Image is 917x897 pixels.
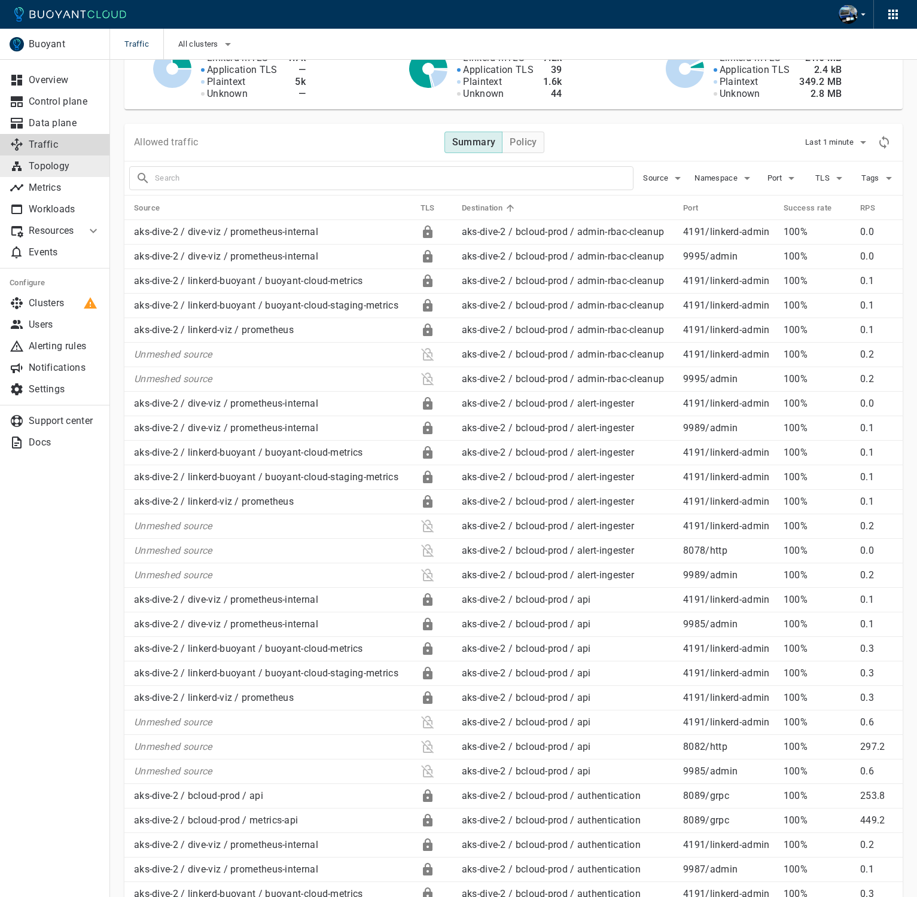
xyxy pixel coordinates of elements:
[463,64,534,76] p: Application TLS
[784,300,851,312] p: 100%
[421,715,435,730] div: Plaintext
[463,76,502,88] p: Plaintext
[207,64,278,76] p: Application TLS
[462,324,665,335] a: aks-dive-2 / bcloud-prod / admin-rbac-cleanup
[683,839,774,851] p: 4191 / linkerd-admin
[29,415,100,427] p: Support center
[29,340,100,352] p: Alerting rules
[463,88,504,100] p: Unknown
[134,398,318,409] a: aks-dive-2 / dive-viz / prometheus-internal
[683,275,774,287] p: 4191 / linkerd-admin
[462,814,641,826] a: aks-dive-2 / bcloud-prod / authentication
[510,136,537,148] h4: Policy
[134,203,160,213] h5: Source
[860,373,893,385] p: 0.2
[784,251,851,263] p: 100%
[134,741,411,753] p: Unmeshed source
[462,667,591,679] a: aks-dive-2 / bcloud-prod / api
[134,136,199,148] p: Allowed traffic
[720,64,790,76] p: Application TLS
[29,437,100,448] p: Docs
[134,790,263,801] a: aks-dive-2 / bcloud-prod / api
[784,790,851,802] p: 100%
[134,765,411,777] p: Unmeshed source
[462,251,665,262] a: aks-dive-2 / bcloud-prod / admin-rbac-cleanup
[462,864,641,875] a: aks-dive-2 / bcloud-prod / authentication
[839,5,858,24] img: Andrew Seigner
[683,692,774,704] p: 4191 / linkerd-admin
[462,520,634,532] a: aks-dive-2 / bcloud-prod / alert-ingester
[29,96,100,108] p: Control plane
[134,373,411,385] p: Unmeshed source
[860,520,893,532] p: 0.2
[29,182,100,194] p: Metrics
[134,839,318,850] a: aks-dive-2 / dive-viz / prometheus-internal
[784,569,851,581] p: 100%
[683,618,774,630] p: 9985 / admin
[421,347,435,362] div: Plaintext
[784,839,851,851] p: 100%
[134,422,318,434] a: aks-dive-2 / dive-viz / prometheus-internal
[683,300,774,312] p: 4191 / linkerd-admin
[683,203,714,213] span: Port
[860,716,893,728] p: 0.6
[683,447,774,459] p: 4191 / linkerd-admin
[29,203,100,215] p: Workloads
[287,88,306,100] h4: —
[29,74,100,86] p: Overview
[860,692,893,704] p: 0.3
[462,618,591,630] a: aks-dive-2 / bcloud-prod / api
[784,618,851,630] p: 100%
[805,138,856,147] span: Last 1 minute
[462,790,641,801] a: aks-dive-2 / bcloud-prod / authentication
[462,569,634,581] a: aks-dive-2 / bcloud-prod / alert-ingester
[462,839,641,850] a: aks-dive-2 / bcloud-prod / authentication
[421,519,435,533] div: Plaintext
[10,37,24,51] img: Buoyant
[462,594,591,605] a: aks-dive-2 / bcloud-prod / api
[683,667,774,679] p: 4191 / linkerd-admin
[462,349,665,360] a: aks-dive-2 / bcloud-prod / admin-rbac-cleanup
[683,765,774,777] p: 9985 / admin
[784,398,851,410] p: 100%
[784,471,851,483] p: 100%
[860,203,891,213] span: RPS
[462,422,634,434] a: aks-dive-2 / bcloud-prod / alert-ingester
[462,373,665,385] a: aks-dive-2 / bcloud-prod / admin-rbac-cleanup
[287,76,306,88] h4: 5k
[134,864,318,875] a: aks-dive-2 / dive-viz / prometheus-internal
[812,169,850,187] button: TLS
[683,349,774,361] p: 4191 / linkerd-admin
[784,741,851,753] p: 100%
[462,765,591,777] a: aks-dive-2 / bcloud-prod / api
[784,275,851,287] p: 100%
[860,765,893,777] p: 0.6
[784,716,851,728] p: 100%
[543,88,562,100] h4: 44
[29,139,100,151] p: Traffic
[860,667,893,679] p: 0.3
[134,692,294,703] a: aks-dive-2 / linkerd-viz / prometheus
[287,64,306,76] h4: —
[784,520,851,532] p: 100%
[134,349,411,361] p: Unmeshed source
[29,117,100,129] p: Data plane
[134,814,298,826] a: aks-dive-2 / bcloud-prod / metrics-api
[462,643,591,654] a: aks-dive-2 / bcloud-prod / api
[29,38,100,50] p: Buoyant
[134,447,363,458] a: aks-dive-2 / linkerd-buoyant / buoyant-cloud-metrics
[543,76,562,88] h4: 1.6k
[643,169,685,187] button: Source
[683,226,774,238] p: 4191 / linkerd-admin
[462,496,634,507] a: aks-dive-2 / bcloud-prod / alert-ingester
[462,203,502,213] h5: Destination
[784,765,851,777] p: 100%
[784,814,851,826] p: 100%
[462,447,634,458] a: aks-dive-2 / bcloud-prod / alert-ingester
[805,133,870,151] button: Last 1 minute
[134,716,411,728] p: Unmeshed source
[124,29,163,60] span: Traffic
[421,740,435,754] div: Plaintext
[683,471,774,483] p: 4191 / linkerd-admin
[29,160,100,172] p: Topology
